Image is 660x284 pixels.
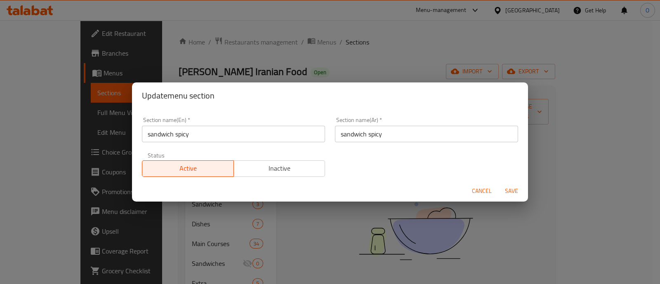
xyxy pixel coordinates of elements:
[335,126,518,142] input: Please enter section name(ar)
[498,183,525,199] button: Save
[469,183,495,199] button: Cancel
[233,160,325,177] button: Inactive
[472,186,492,196] span: Cancel
[142,89,518,102] h2: Update menu section
[237,162,322,174] span: Inactive
[146,162,231,174] span: Active
[502,186,521,196] span: Save
[142,126,325,142] input: Please enter section name(en)
[142,160,234,177] button: Active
